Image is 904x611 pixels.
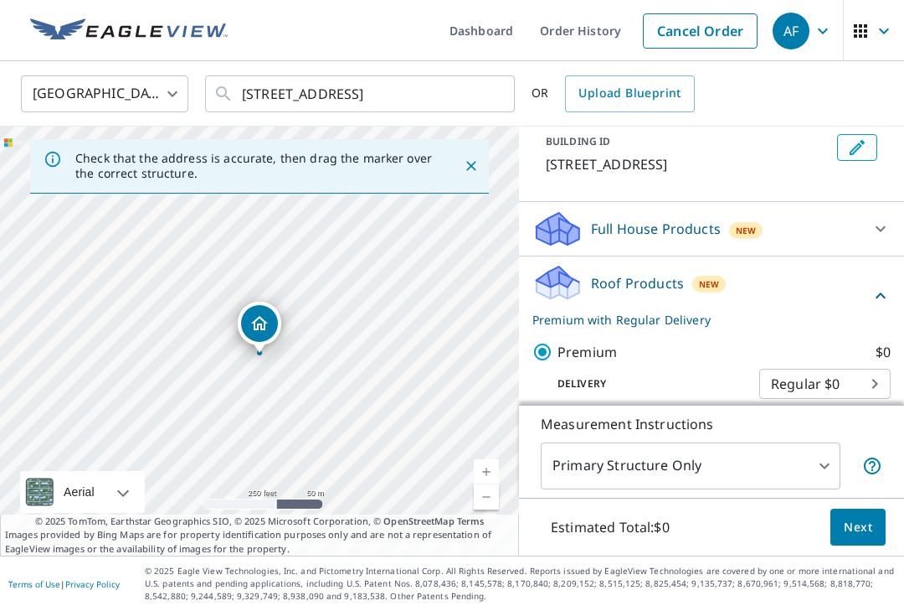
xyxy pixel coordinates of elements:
[541,414,882,434] p: Measurement Instructions
[20,471,145,513] div: Aerial
[457,515,485,527] a: Terms
[238,302,281,354] div: Dropped pin, building 1, Residential property, 4353 Muirfield Way Westlake, OH 44145
[59,471,100,513] div: Aerial
[532,75,695,112] div: OR
[537,509,683,546] p: Estimated Total: $0
[532,263,891,329] div: Roof ProductsNewPremium with Regular Delivery
[242,70,480,117] input: Search by address or latitude-longitude
[557,342,617,362] p: Premium
[541,443,840,489] div: Primary Structure Only
[35,515,485,529] span: © 2025 TomTom, Earthstar Geographics SIO, © 2025 Microsoft Corporation, ©
[474,484,499,510] a: Current Level 17, Zoom Out
[773,13,809,49] div: AF
[759,360,891,407] div: Regular $0
[546,154,830,174] p: [STREET_ADDRESS]
[145,565,896,603] p: © 2025 Eagle View Technologies, Inc. and Pictometry International Corp. All Rights Reserved. Repo...
[837,134,877,161] button: Edit building 1
[21,70,188,117] div: [GEOGRAPHIC_DATA]
[844,517,872,538] span: Next
[8,578,60,590] a: Terms of Use
[643,13,758,49] a: Cancel Order
[876,342,891,362] p: $0
[862,456,882,476] span: Your report will include only the primary structure on the property. For example, a detached gara...
[591,219,721,239] p: Full House Products
[75,151,434,181] p: Check that the address is accurate, then drag the marker over the correct structure.
[532,376,759,391] p: Delivery
[65,578,120,590] a: Privacy Policy
[460,155,482,177] button: Close
[578,83,681,104] span: Upload Blueprint
[474,459,499,484] a: Current Level 17, Zoom In
[699,277,719,291] span: New
[736,224,756,237] span: New
[8,579,120,589] p: |
[383,515,454,527] a: OpenStreetMap
[565,75,694,112] a: Upload Blueprint
[532,311,871,329] p: Premium with Regular Delivery
[30,18,228,44] img: EV Logo
[546,134,610,148] p: BUILDING ID
[591,273,684,293] p: Roof Products
[830,509,886,546] button: Next
[532,209,891,249] div: Full House ProductsNew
